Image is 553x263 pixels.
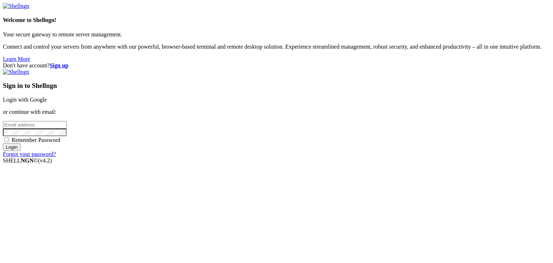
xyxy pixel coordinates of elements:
p: Connect and control your servers from anywhere with our powerful, browser-based terminal and remo... [3,44,550,50]
a: Login with Google [3,97,47,103]
img: Shellngn [3,3,29,9]
b: NGN [21,157,34,164]
a: Forgot your password? [3,151,56,157]
h3: Sign in to Shellngn [3,82,550,90]
p: Your secure gateway to remote server management. [3,31,550,38]
span: SHELL © [3,157,52,164]
input: Login [3,143,21,151]
p: or continue with email: [3,109,550,115]
h4: Welcome to Shellngn! [3,17,550,23]
span: 4.2.0 [38,157,52,164]
span: Remember Password [12,137,60,143]
div: Don't have account? [3,62,550,69]
input: Email address [3,121,67,129]
a: Sign up [50,62,68,68]
img: Shellngn [3,69,29,75]
a: Learn More [3,56,30,62]
input: Remember Password [4,137,9,142]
